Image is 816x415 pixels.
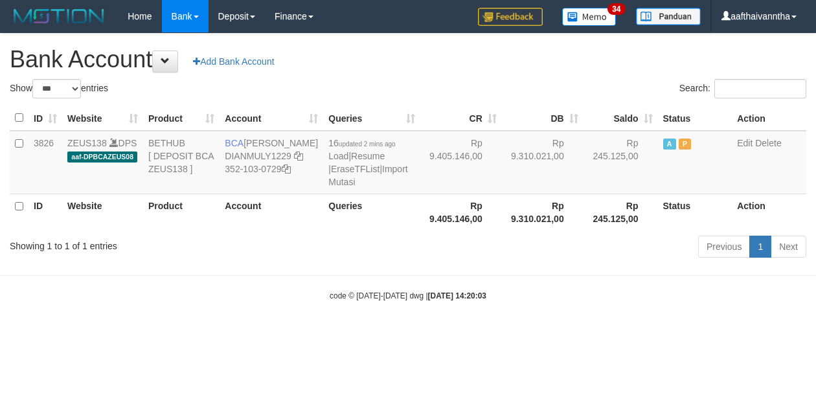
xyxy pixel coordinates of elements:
[143,194,220,230] th: Product
[62,194,143,230] th: Website
[420,194,502,230] th: Rp 9.405.146,00
[220,131,323,194] td: [PERSON_NAME] 352-103-0729
[749,236,771,258] a: 1
[143,131,220,194] td: BETHUB [ DEPOSIT BCA ZEUS138 ]
[658,106,732,131] th: Status
[732,194,806,230] th: Action
[679,139,692,150] span: Paused
[339,140,396,148] span: updated 2 mins ago
[698,236,750,258] a: Previous
[28,106,62,131] th: ID: activate to sort column ascending
[62,106,143,131] th: Website: activate to sort column ascending
[502,131,584,194] td: Rp 9.310.021,00
[220,194,323,230] th: Account
[502,194,584,230] th: Rp 9.310.021,00
[328,151,348,161] a: Load
[607,3,625,15] span: 34
[225,138,244,148] span: BCA
[328,138,407,187] span: | | |
[331,164,380,174] a: EraseTFList
[771,236,806,258] a: Next
[658,194,732,230] th: Status
[220,106,323,131] th: Account: activate to sort column ascending
[328,138,395,148] span: 16
[420,131,502,194] td: Rp 9.405.146,00
[28,131,62,194] td: 3826
[584,194,658,230] th: Rp 245.125,00
[420,106,502,131] th: CR: activate to sort column ascending
[10,234,330,252] div: Showing 1 to 1 of 1 entries
[294,151,303,161] a: Copy DIANMULY1229 to clipboard
[502,106,584,131] th: DB: activate to sort column ascending
[323,106,420,131] th: Queries: activate to sort column ascending
[562,8,617,26] img: Button%20Memo.svg
[714,79,806,98] input: Search:
[584,131,658,194] td: Rp 245.125,00
[663,139,676,150] span: Active
[755,138,781,148] a: Delete
[636,8,701,25] img: panduan.png
[10,79,108,98] label: Show entries
[10,47,806,73] h1: Bank Account
[10,6,108,26] img: MOTION_logo.png
[28,194,62,230] th: ID
[62,131,143,194] td: DPS
[282,164,291,174] a: Copy 3521030729 to clipboard
[143,106,220,131] th: Product: activate to sort column ascending
[737,138,753,148] a: Edit
[478,8,543,26] img: Feedback.jpg
[428,291,486,300] strong: [DATE] 14:20:03
[351,151,385,161] a: Resume
[225,151,291,161] a: DIANMULY1229
[328,164,407,187] a: Import Mutasi
[679,79,806,98] label: Search:
[584,106,658,131] th: Saldo: activate to sort column ascending
[732,106,806,131] th: Action
[67,151,137,163] span: aaf-DPBCAZEUS08
[185,50,282,73] a: Add Bank Account
[330,291,486,300] small: code © [DATE]-[DATE] dwg |
[323,194,420,230] th: Queries
[32,79,81,98] select: Showentries
[67,138,107,148] a: ZEUS138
